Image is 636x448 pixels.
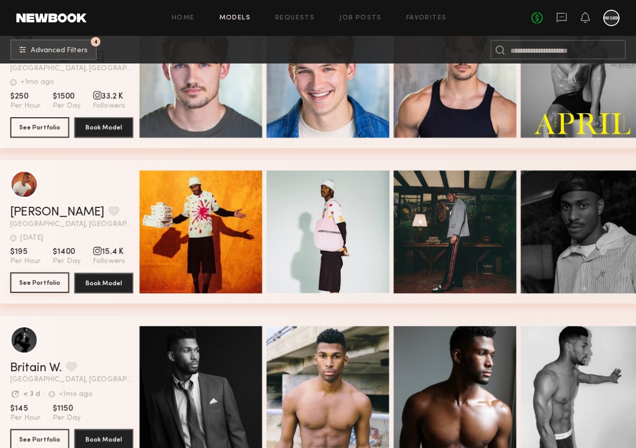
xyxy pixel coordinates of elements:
[20,234,43,242] div: [DATE]
[10,414,40,423] span: Per Hour
[59,391,93,398] div: +1mo ago
[10,362,62,374] a: Britain W.
[74,273,133,293] button: Book Model
[53,247,80,257] span: $1400
[93,247,125,257] span: 15.4 K
[53,91,80,101] span: $1500
[53,403,80,414] span: $1150
[172,15,195,22] a: Home
[93,257,125,266] span: Followers
[10,91,40,101] span: $250
[10,117,69,138] button: See Portfolio
[406,15,447,22] a: Favorites
[275,15,315,22] a: Requests
[10,65,133,72] span: [GEOGRAPHIC_DATA], [GEOGRAPHIC_DATA]
[10,39,97,60] button: 4Advanced Filters
[10,376,133,383] span: [GEOGRAPHIC_DATA], [GEOGRAPHIC_DATA]
[10,206,105,219] a: [PERSON_NAME]
[53,101,80,111] span: Per Day
[10,257,40,266] span: Per Hour
[10,247,40,257] span: $195
[53,414,80,423] span: Per Day
[94,39,98,44] span: 4
[20,79,54,86] div: +1mo ago
[10,273,69,293] a: See Portfolio
[339,15,382,22] a: Job Posts
[10,101,40,111] span: Per Hour
[23,391,40,398] div: < 3 d
[219,15,251,22] a: Models
[74,117,133,138] button: Book Model
[31,47,88,54] span: Advanced Filters
[10,403,40,414] span: $145
[93,91,125,101] span: 33.2 K
[10,272,69,293] button: See Portfolio
[93,101,125,111] span: Followers
[53,257,80,266] span: Per Day
[10,221,133,228] span: [GEOGRAPHIC_DATA], [GEOGRAPHIC_DATA]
